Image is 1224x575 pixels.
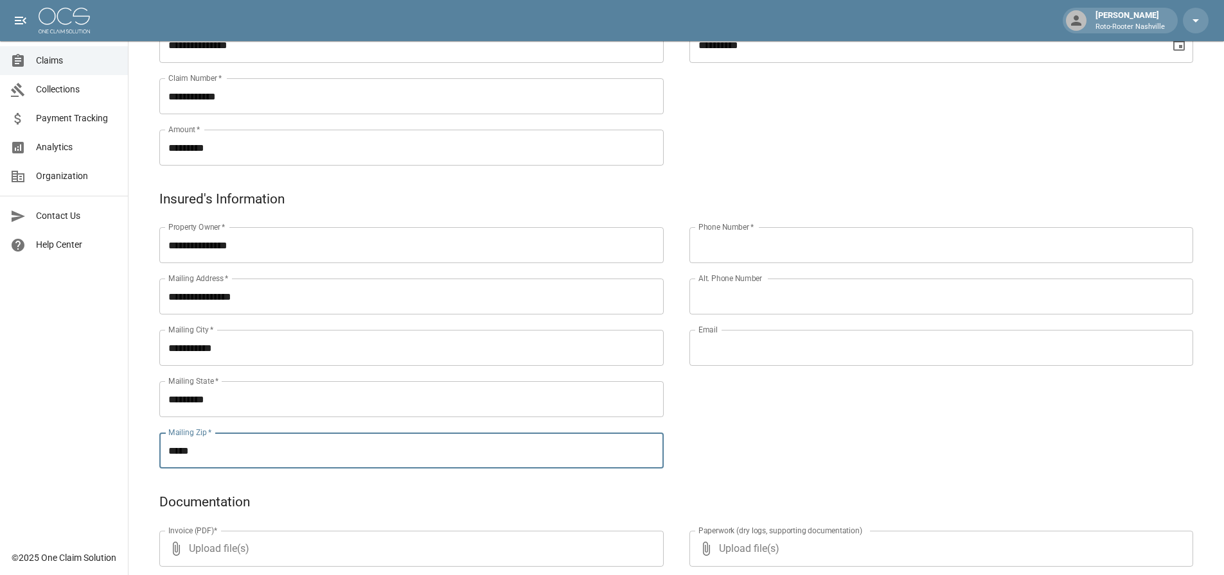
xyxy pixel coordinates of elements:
img: ocs-logo-white-transparent.png [39,8,90,33]
label: Invoice (PDF)* [168,525,218,536]
button: Choose date, selected date is Sep 10, 2025 [1166,32,1192,58]
p: Roto-Rooter Nashville [1095,22,1165,33]
label: Email [698,324,718,335]
label: Claim Number [168,73,222,83]
span: Contact Us [36,209,118,223]
label: Mailing State [168,375,218,386]
span: Claims [36,54,118,67]
span: Collections [36,83,118,96]
label: Alt. Phone Number [698,273,762,284]
span: Analytics [36,141,118,154]
span: Organization [36,169,118,183]
span: Payment Tracking [36,112,118,125]
span: Upload file(s) [719,531,1159,567]
label: Phone Number [698,221,754,232]
label: Paperwork (dry logs, supporting documentation) [698,525,862,536]
label: Mailing Address [168,273,228,284]
label: Mailing Zip [168,427,212,438]
label: Property Owner [168,221,226,232]
label: Amount [168,124,200,135]
span: Upload file(s) [189,531,629,567]
div: [PERSON_NAME] [1090,9,1170,32]
button: open drawer [8,8,33,33]
span: Help Center [36,238,118,252]
div: © 2025 One Claim Solution [12,551,116,564]
label: Mailing City [168,324,214,335]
